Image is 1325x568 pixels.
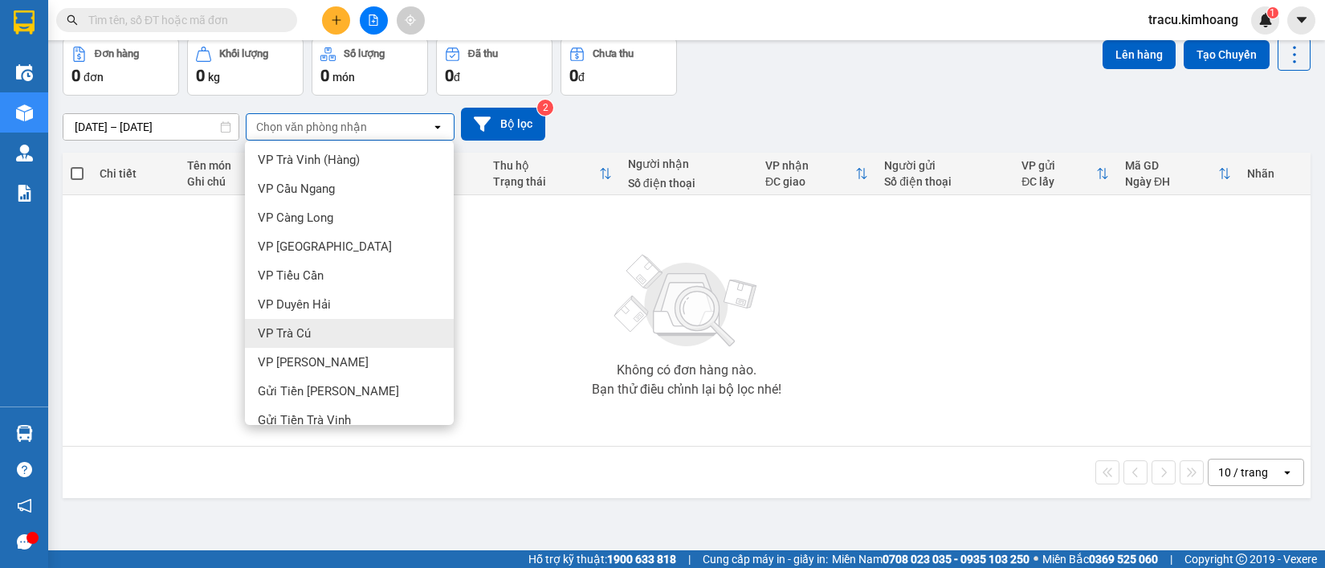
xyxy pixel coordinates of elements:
span: Hỗ trợ kỹ thuật: [528,550,676,568]
span: VP Càng Long [258,210,333,226]
span: Miền Bắc [1042,550,1158,568]
span: message [17,534,32,550]
input: Tìm tên, số ĐT hoặc mã đơn [88,11,278,29]
span: Miền Nam [832,550,1029,568]
div: ĐC giao [765,175,855,188]
div: Người nhận [628,157,749,170]
span: 0 [71,66,80,85]
button: aim [397,6,425,35]
button: Số lượng0món [312,38,428,96]
div: Chi tiết [100,167,171,180]
button: file-add [360,6,388,35]
span: VP [GEOGRAPHIC_DATA] [258,239,392,255]
div: Chưa thu [593,48,634,59]
th: Toggle SortBy [757,153,876,195]
input: Select a date range. [63,114,238,140]
button: Đã thu0đ [436,38,552,96]
span: | [1170,550,1172,568]
div: ĐC lấy [1021,175,1096,188]
span: 0 [320,66,329,85]
span: caret-down [1294,13,1309,27]
div: Chọn văn phòng nhận [256,119,367,135]
div: Tên món [187,159,271,172]
img: logo-vxr [14,10,35,35]
button: Lên hàng [1103,40,1176,69]
span: VP Cầu Ngang [258,181,335,197]
div: Mã GD [1125,159,1218,172]
span: đ [454,71,460,84]
ul: Menu [245,141,454,425]
img: warehouse-icon [16,104,33,121]
div: Trạng thái [493,175,599,188]
div: Bạn thử điều chỉnh lại bộ lọc nhé! [592,383,781,396]
div: Không có đơn hàng nào. [617,364,756,377]
div: VP gửi [1021,159,1096,172]
div: Người gửi [884,159,1005,172]
button: Đơn hàng0đơn [63,38,179,96]
span: VP [PERSON_NAME] [258,354,369,370]
div: Nhãn [1247,167,1303,180]
div: Ghi chú [187,175,271,188]
button: Khối lượng0kg [187,38,304,96]
sup: 2 [537,100,553,116]
span: file-add [368,14,379,26]
div: Khối lượng [219,48,268,59]
div: Số lượng [344,48,385,59]
strong: 0369 525 060 [1089,553,1158,566]
button: Tạo Chuyến [1184,40,1270,69]
span: search [67,14,78,26]
th: Toggle SortBy [1013,153,1117,195]
span: 0 [445,66,454,85]
span: 0 [569,66,578,85]
span: plus [331,14,342,26]
span: notification [17,498,32,513]
img: svg+xml;base64,PHN2ZyBjbGFzcz0ibGlzdC1wbHVnX19zdmciIHhtbG5zPSJodHRwOi8vd3d3LnczLm9yZy8yMDAwL3N2Zy... [606,245,767,358]
div: Đã thu [468,48,498,59]
span: kg [208,71,220,84]
img: icon-new-feature [1258,13,1273,27]
span: ⚪️ [1033,556,1038,562]
span: VP Duyên Hải [258,296,331,313]
span: question-circle [17,462,32,477]
button: Bộ lọc [461,108,545,141]
img: solution-icon [16,185,33,202]
span: copyright [1236,554,1247,565]
span: aim [405,14,416,26]
span: 1 [1270,7,1275,18]
span: VP Trà Cú [258,325,311,341]
svg: open [1281,466,1294,479]
div: 10 / trang [1218,464,1268,480]
button: plus [322,6,350,35]
img: warehouse-icon [16,145,33,161]
sup: 1 [1267,7,1278,18]
div: Thu hộ [493,159,599,172]
span: Gửi Tiền Trà Vinh [258,412,351,428]
img: warehouse-icon [16,425,33,442]
button: caret-down [1287,6,1315,35]
div: Số điện thoại [884,175,1005,188]
span: 0 [196,66,205,85]
div: VP nhận [765,159,855,172]
span: VP Trà Vinh (Hàng) [258,152,360,168]
span: món [332,71,355,84]
img: warehouse-icon [16,64,33,81]
th: Toggle SortBy [485,153,620,195]
strong: 1900 633 818 [607,553,676,566]
span: đ [578,71,585,84]
button: Chưa thu0đ [561,38,677,96]
div: Đơn hàng [95,48,139,59]
span: Gửi Tiền [PERSON_NAME] [258,383,399,399]
span: Cung cấp máy in - giấy in: [703,550,828,568]
span: đơn [84,71,104,84]
span: tracu.kimhoang [1135,10,1251,30]
th: Toggle SortBy [1117,153,1239,195]
div: Ngày ĐH [1125,175,1218,188]
strong: 0708 023 035 - 0935 103 250 [883,553,1029,566]
span: | [688,550,691,568]
svg: open [431,121,444,133]
span: VP Tiểu Cần [258,268,324,284]
div: Số điện thoại [628,177,749,190]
